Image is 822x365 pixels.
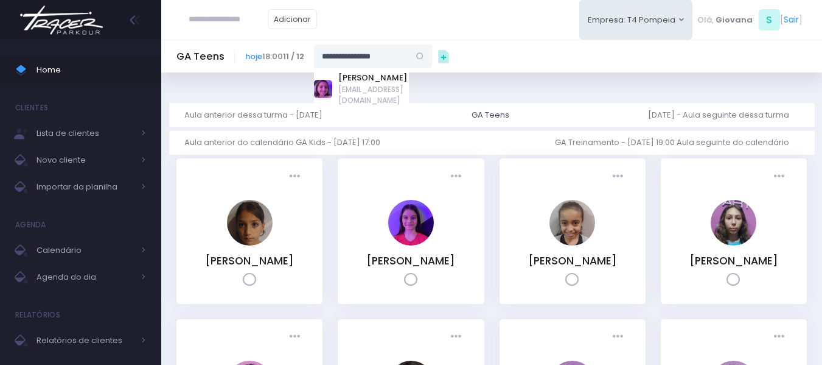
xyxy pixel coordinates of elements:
img: Ana Laura Nóbrega [227,200,273,246]
a: Aula anterior dessa turma - [DATE] [184,103,332,127]
span: Relatórios de clientes [37,333,134,349]
span: [EMAIL_ADDRESS][DOMAIN_NAME] [338,84,409,106]
span: Olá, [697,14,714,26]
a: [PERSON_NAME] [528,253,617,268]
div: [ ] [692,6,807,34]
a: Adicionar [268,9,318,29]
h4: Agenda [15,213,46,237]
span: Home [37,62,146,78]
h5: GA Teens [176,51,225,63]
img: Beatriz Marques Ferreira [549,200,595,246]
a: Beatriz Marques Ferreira [549,237,595,249]
img: Filomena Caruso Grano [711,200,756,246]
a: [PERSON_NAME] [338,72,409,84]
a: [PERSON_NAME] [366,253,455,268]
a: [PERSON_NAME] [689,253,778,268]
a: Filomena Caruso Grano [711,237,756,249]
a: Athina Torres Kambourakis [388,237,434,249]
a: GA Treinamento - [DATE] 19:00 Aula seguinte do calendário [555,131,799,155]
div: GA Teens [472,109,509,121]
span: Novo cliente [37,152,134,168]
span: 18:00 [245,51,304,63]
span: Calendário [37,243,134,258]
span: Agenda do dia [37,269,134,285]
a: hoje [245,51,262,62]
a: Ana Laura Nóbrega [227,237,273,249]
span: Lista de clientes [37,126,134,141]
span: Importar da planilha [37,179,134,195]
span: S [759,9,780,30]
a: Aula anterior do calendário GA Kids - [DATE] 17:00 [184,131,390,155]
img: Athina Torres Kambourakis [388,200,434,246]
h4: Clientes [15,96,48,120]
span: Giovana [716,14,753,26]
h4: Relatórios [15,303,60,327]
a: Sair [784,13,799,26]
strong: 11 / 12 [283,51,304,62]
a: [DATE] - Aula seguinte dessa turma [648,103,799,127]
a: [PERSON_NAME] [205,253,294,268]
